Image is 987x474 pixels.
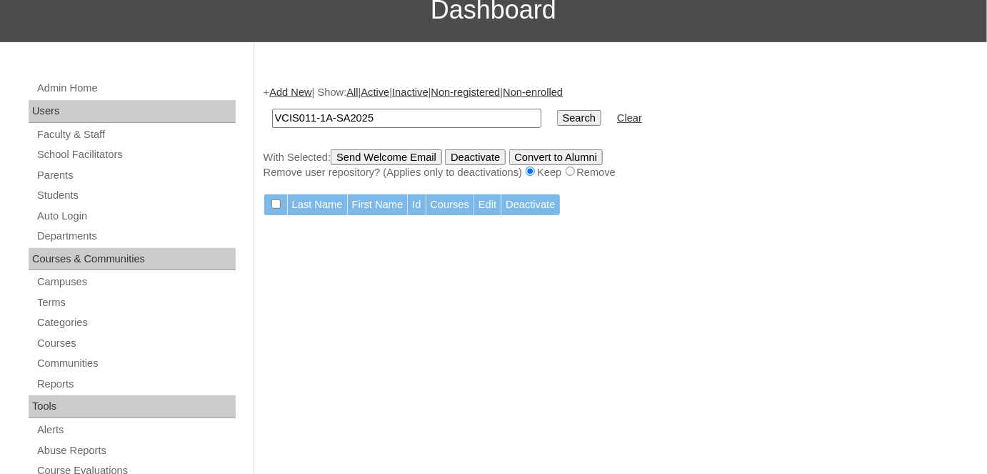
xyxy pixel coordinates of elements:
[29,100,236,123] div: Users
[445,149,506,165] input: Deactivate
[331,149,442,165] input: Send Welcome Email
[36,146,236,164] a: School Facilitators
[36,421,236,439] a: Alerts
[36,79,236,97] a: Admin Home
[431,87,501,98] a: Non-registered
[617,112,642,124] a: Clear
[272,109,541,128] input: Search
[264,165,971,180] div: Remove user repository? (Applies only to deactivations) Keep Remove
[36,375,236,393] a: Reports
[36,314,236,332] a: Categories
[288,194,347,215] td: Last Name
[392,87,429,98] a: Inactive
[36,187,236,204] a: Students
[408,194,425,215] td: Id
[36,167,236,184] a: Parents
[36,294,236,312] a: Terms
[509,149,603,165] input: Convert to Alumni
[36,273,236,291] a: Campuses
[264,149,971,180] div: With Selected:
[29,248,236,271] div: Courses & Communities
[269,87,311,98] a: Add New
[29,395,236,418] div: Tools
[426,194,474,215] td: Courses
[361,87,390,98] a: Active
[557,110,601,126] input: Search
[36,335,236,352] a: Courses
[36,355,236,372] a: Communities
[474,194,501,215] td: Edit
[36,442,236,460] a: Abuse Reports
[348,194,408,215] td: First Name
[503,87,563,98] a: Non-enrolled
[501,194,559,215] td: Deactivate
[346,87,358,98] a: All
[36,207,236,225] a: Auto Login
[264,85,971,179] div: + | Show: | | | |
[36,126,236,144] a: Faculty & Staff
[36,227,236,245] a: Departments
